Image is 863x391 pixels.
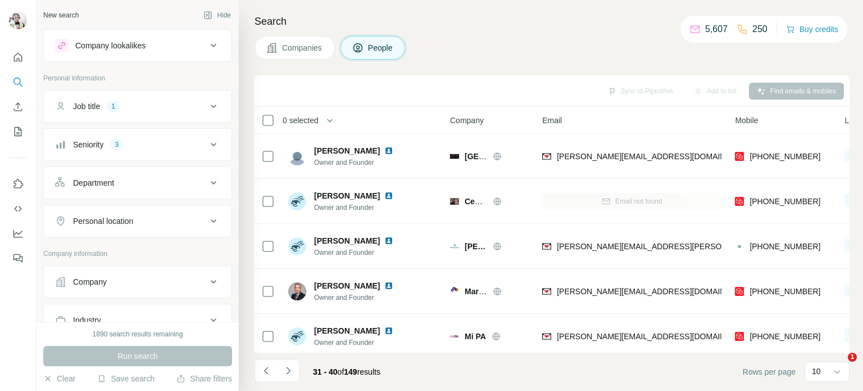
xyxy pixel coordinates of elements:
span: [PERSON_NAME] [314,190,380,201]
div: Company lookalikes [75,40,146,51]
div: 3 [110,140,123,150]
span: Owner and Founder [314,203,407,213]
button: Job title1 [44,93,231,120]
p: Personal information [43,73,232,83]
img: Avatar [288,237,306,255]
span: Owner and Founder [314,338,407,348]
span: [PHONE_NUMBER] [750,287,820,296]
img: Avatar [288,282,306,300]
button: Seniority3 [44,131,231,158]
span: Companies [282,42,323,53]
iframe: Intercom live chat [825,353,852,380]
img: Logo of Centre Stage Theatre Academy [450,152,459,161]
p: 250 [752,23,767,36]
button: Quick start [9,47,27,68]
span: [PHONE_NUMBER] [750,152,820,161]
img: provider prospeo logo [735,331,744,342]
span: People [368,42,394,53]
button: Use Surfe on LinkedIn [9,174,27,194]
div: Seniority [73,139,103,150]
img: Avatar [9,11,27,29]
img: LinkedIn logo [384,146,393,155]
img: Logo of Marble Property Services [450,287,459,295]
span: [PHONE_NUMBER] [750,197,820,206]
p: Company information [43,249,232,259]
span: [PERSON_NAME][EMAIL_ADDRESS][DOMAIN_NAME] [557,332,755,341]
div: Department [73,177,114,188]
div: Company [73,276,107,287]
div: Industry [73,314,101,326]
button: Industry [44,307,231,334]
img: LinkedIn logo [384,191,393,200]
span: Owner and Founder [314,248,407,258]
span: [PHONE_NUMBER] [750,242,820,251]
img: provider contactout logo [735,241,744,252]
img: provider findymail logo [542,331,551,342]
p: 5,607 [705,23,728,36]
span: [PERSON_NAME] [314,325,380,336]
span: Email [542,115,562,126]
img: Logo of Mi PA [450,332,459,341]
img: Logo of Dolan Accountancy [450,242,459,251]
img: LinkedIn logo [384,236,393,245]
img: Avatar [288,147,306,165]
button: Enrich CSV [9,97,27,117]
div: 1890 search results remaining [93,329,183,339]
span: [PERSON_NAME][EMAIL_ADDRESS][DOMAIN_NAME] [557,152,755,161]
button: Navigate to next page [277,359,299,382]
img: provider findymail logo [542,241,551,252]
img: provider findymail logo [542,286,551,297]
span: [PERSON_NAME][EMAIL_ADDRESS][DOMAIN_NAME] [557,287,755,296]
button: Company [44,268,231,295]
span: 0 selected [283,115,319,126]
button: Dashboard [9,223,27,244]
span: 1 [848,353,857,362]
span: [PERSON_NAME][EMAIL_ADDRESS][PERSON_NAME][DOMAIN_NAME] [557,242,820,251]
button: Feedback [9,248,27,268]
button: Navigate to previous page [255,359,277,382]
img: Avatar [288,192,306,210]
img: Avatar [288,327,306,345]
span: of [338,367,344,376]
button: Clear [43,373,75,384]
span: Marble Property Services [465,287,559,296]
button: Share filters [176,373,232,384]
span: results [313,367,380,376]
span: 149 [344,367,357,376]
button: My lists [9,122,27,142]
div: Personal location [73,215,133,227]
button: Search [9,72,27,92]
p: 10 [812,366,821,377]
span: [PERSON_NAME] Accountancy [465,241,487,252]
span: Company [450,115,484,126]
span: Owner and Founder [314,158,407,168]
div: Job title [73,101,100,112]
span: Mobile [735,115,758,126]
img: provider prospeo logo [735,196,744,207]
img: LinkedIn logo [384,281,393,290]
span: [PERSON_NAME] [314,145,380,156]
span: [PERSON_NAME] [314,280,380,291]
span: Lists [844,115,861,126]
button: Buy credits [786,21,838,37]
span: Owner and Founder [314,293,407,303]
img: provider prospeo logo [735,151,744,162]
div: 1 [107,101,120,111]
span: [GEOGRAPHIC_DATA] [465,152,549,161]
img: Logo of Centre Transport Sales [450,197,459,206]
button: Hide [196,7,239,24]
button: Department [44,169,231,196]
h4: Search [255,14,850,29]
span: 31 - 40 [313,367,338,376]
span: [PERSON_NAME] [314,235,380,246]
img: LinkedIn logo [384,326,393,335]
div: New search [43,10,79,20]
button: Save search [97,373,155,384]
span: [PHONE_NUMBER] [750,332,820,341]
button: Personal location [44,208,231,235]
button: Company lookalikes [44,32,231,59]
img: provider prospeo logo [735,286,744,297]
span: Centre Transport Sales [465,197,551,206]
button: Use Surfe API [9,199,27,219]
span: Mi PA [465,331,486,342]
